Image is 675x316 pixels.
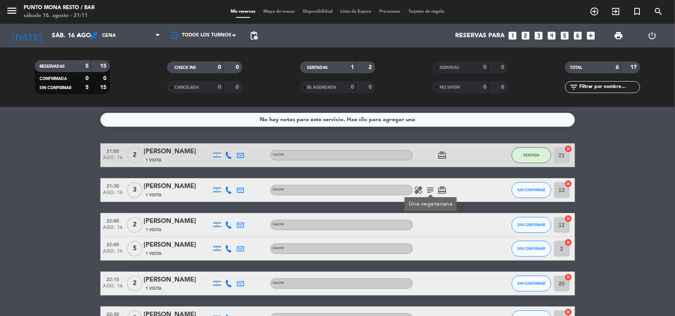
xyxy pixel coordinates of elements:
strong: 0 [85,76,89,81]
button: SIN CONFIRMAR [512,182,551,198]
span: CONFIRMADA [40,77,67,81]
span: SALON [273,247,284,250]
span: SIN CONFIRMAR [517,188,545,192]
strong: 2 [369,65,373,70]
span: RESERVADAS [40,65,65,69]
i: [DATE] [6,27,48,44]
strong: 0 [218,65,221,70]
strong: 15 [100,85,108,90]
span: SALON [273,223,284,226]
div: [PERSON_NAME] [144,240,211,250]
span: 22:15 [103,274,123,284]
span: SALON [273,188,284,191]
span: TOTAL [570,66,582,70]
span: Reservas para [456,32,505,40]
button: SIN CONFIRMAR [512,276,551,291]
span: Disponibilidad [299,10,337,14]
i: looks_3 [534,30,544,41]
i: cancel [565,308,573,316]
strong: 0 [236,84,241,90]
span: 21:30 [103,181,123,190]
i: looks_6 [573,30,583,41]
i: subject [426,185,435,195]
input: Filtrar por nombre... [579,83,640,91]
span: CHECK INS [174,66,196,70]
span: 3 [127,182,142,198]
button: SIN CONFIRMAR [512,217,551,233]
span: 2 [127,217,142,233]
span: 5 [127,241,142,257]
span: CANCELADA [174,86,199,89]
span: 1 Visita [146,157,162,164]
span: SIN CONFIRMAR [517,246,545,251]
span: Mapa de mesas [259,10,299,14]
span: RE AGENDADA [307,86,337,89]
span: Tarjetas de regalo [405,10,448,14]
strong: 0 [236,65,241,70]
div: sábado 16. agosto - 21:11 [24,12,95,20]
strong: 6 [616,65,619,70]
span: Cena [102,33,116,38]
span: Lista de Espera [337,10,375,14]
strong: 15 [100,63,108,69]
div: [PERSON_NAME] [144,181,211,192]
span: 21:00 [103,146,123,155]
strong: 5 [85,85,89,90]
i: cancel [565,180,573,188]
span: 1 Visita [146,286,162,292]
span: ago. 16 [103,225,123,234]
span: NO SHOW [440,86,460,89]
span: ago. 16 [103,249,123,258]
span: SIN CONFIRMAR [40,86,71,90]
span: 2 [127,276,142,291]
span: SALON [273,282,284,285]
i: exit_to_app [611,7,620,16]
i: card_giftcard [438,150,447,160]
i: add_box [586,30,596,41]
span: SALON [273,153,284,156]
strong: 0 [218,84,221,90]
strong: 1 [351,65,354,70]
button: menu [6,5,18,19]
button: SENTADA [512,147,551,163]
strong: 0 [103,76,108,81]
div: LOG OUT [635,24,669,48]
i: looks_4 [547,30,557,41]
i: search [654,7,663,16]
div: [PERSON_NAME] [144,275,211,285]
span: SERVIDAS [440,66,459,70]
strong: 0 [369,84,373,90]
span: SIN CONFIRMAR [517,281,545,286]
span: ago. 16 [103,190,123,199]
span: 1 Visita [146,251,162,257]
span: pending_actions [249,31,259,40]
span: 1 Visita [146,227,162,233]
i: looks_5 [560,30,570,41]
div: [PERSON_NAME] [144,147,211,157]
div: Punto Mona Resto / Bar [24,4,95,12]
span: 2 [127,147,142,163]
i: cancel [565,238,573,246]
i: healing [414,185,424,195]
strong: 0 [483,65,486,70]
span: ago. 16 [103,284,123,293]
span: print [614,31,623,40]
div: Una vegetariana [408,200,452,208]
button: SIN CONFIRMAR [512,241,551,257]
i: cancel [565,215,573,223]
span: 22:00 [103,240,123,249]
i: card_giftcard [438,185,447,195]
span: 1 Visita [146,192,162,198]
span: SIN CONFIRMAR [517,223,545,227]
i: cancel [565,273,573,281]
i: looks_one [508,30,518,41]
i: arrow_drop_down [74,31,83,40]
i: looks_two [521,30,531,41]
span: SENTADA [523,153,539,157]
div: No hay notas para este servicio. Haz clic para agregar una [260,115,415,124]
span: SENTADAS [307,66,328,70]
strong: 5 [85,63,89,69]
i: power_settings_new [647,31,657,40]
strong: 0 [483,84,486,90]
i: filter_list [569,82,579,92]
